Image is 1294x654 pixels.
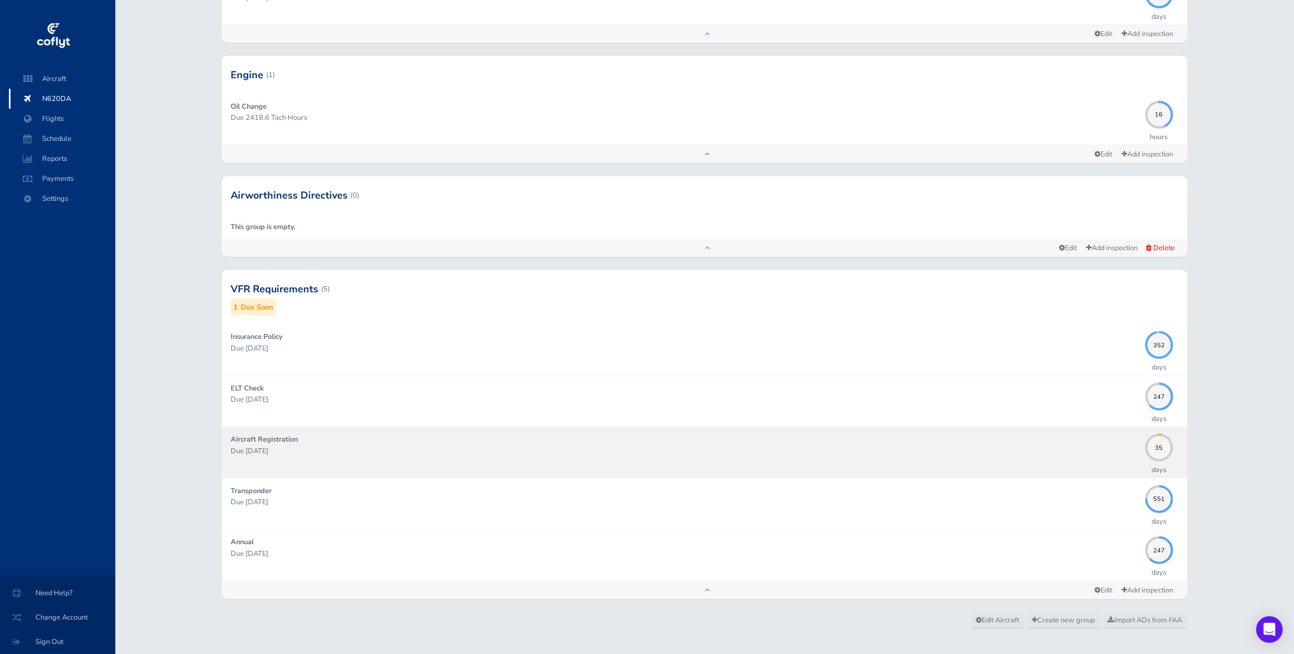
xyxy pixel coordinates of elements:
[1145,341,1173,347] span: 352
[231,343,1140,354] p: Due [DATE]
[222,94,1188,145] a: Oil Change Due 2418.6 Tach Hours 16hours
[231,537,254,547] strong: Annual
[1117,26,1179,42] a: Add inspection
[1095,29,1113,39] span: Edit
[13,607,102,627] span: Change Account
[222,427,1188,478] a: Aircraft Registration Due [DATE] 35days
[976,615,1020,625] span: Edit Aircraft
[1103,612,1188,629] a: Import ADs from FAA
[1091,583,1117,598] a: Edit
[222,530,1188,580] a: Annual Due [DATE] 247days
[231,102,267,111] strong: Oil Change
[13,632,102,652] span: Sign Out
[1095,585,1113,595] span: Edit
[35,19,72,53] img: coflyt logo
[222,376,1188,427] a: ELT Check Due [DATE] 247days
[222,325,1188,375] a: Insurance Policy Due [DATE] 352days
[1095,149,1113,159] span: Edit
[20,109,104,129] span: Flights
[1082,240,1143,256] a: Add inspection
[231,332,283,342] strong: Insurance Policy
[231,496,1140,508] p: Due [DATE]
[231,486,272,496] strong: Transponder
[1145,443,1173,449] span: 35
[1154,243,1175,253] span: Delete
[1108,615,1183,625] span: Import ADs from FAA
[20,69,104,89] span: Aircraft
[20,149,104,169] span: Reports
[1117,582,1179,599] a: Add inspection
[1152,11,1166,22] p: days
[1027,612,1101,629] a: Create new group
[971,612,1025,629] a: Edit Aircraft
[20,89,104,109] span: N620DA
[1117,146,1179,163] a: Add inspection
[1145,495,1173,501] span: 551
[1152,567,1166,578] p: days
[1145,392,1173,398] span: 247
[231,383,264,393] strong: ELT Check
[20,129,104,149] span: Schedule
[1055,241,1082,256] a: Edit
[1256,616,1283,643] div: Open Intercom Messenger
[1152,516,1166,527] p: days
[1091,27,1117,42] a: Edit
[1152,464,1166,475] p: days
[231,112,1140,123] p: Due 2418.6 Tach Hours
[222,479,1188,529] a: Transponder Due [DATE] 551days
[13,583,102,603] span: Need Help?
[231,394,1140,405] p: Due [DATE]
[231,445,1140,457] p: Due [DATE]
[1091,147,1117,162] a: Edit
[20,189,104,209] span: Settings
[1032,615,1096,625] span: Create new group
[1059,243,1077,253] span: Edit
[1145,110,1173,116] span: 16
[231,548,1140,559] p: Due [DATE]
[20,169,104,189] span: Payments
[1145,546,1173,552] span: 247
[241,302,273,313] small: Due Soon
[1143,242,1179,254] button: Delete
[231,222,296,232] strong: This group is empty.
[1150,131,1168,143] p: hours
[1152,413,1166,424] p: days
[1152,362,1166,373] p: days
[231,434,298,444] strong: Aircraft Registration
